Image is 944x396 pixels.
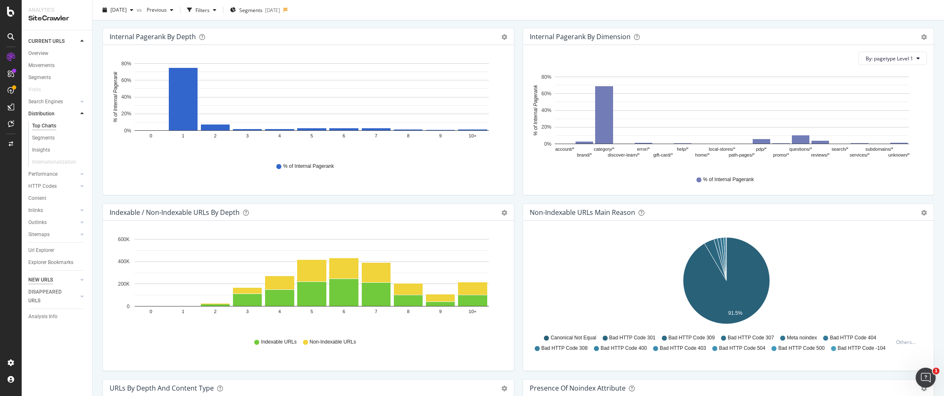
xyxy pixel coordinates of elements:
[227,3,283,17] button: Segments[DATE]
[283,163,334,170] span: % of Internal Pagerank
[787,334,817,341] span: Meta noindex
[530,208,635,217] div: Non-Indexable URLs Main Reason
[849,153,869,158] text: services/*
[28,206,78,215] a: Inlinks
[110,58,503,155] svg: A chart.
[28,14,85,23] div: SiteCrawler
[530,72,923,168] svg: A chart.
[501,210,507,216] div: gear
[137,6,143,13] span: vs
[28,110,78,118] a: Distribution
[124,128,132,134] text: 0%
[118,259,130,265] text: 400K
[28,170,58,179] div: Performance
[719,345,765,352] span: Bad HTTP Code 504
[118,237,130,242] text: 600K
[677,147,689,152] text: help/*
[469,134,477,139] text: 10+
[28,246,86,255] a: Url Explorer
[773,153,789,158] text: promo/*
[214,309,216,314] text: 2
[121,61,131,67] text: 80%
[530,32,631,41] div: Internal Pagerank By Dimension
[866,55,913,62] span: By: pagetype Level 1
[530,234,923,331] svg: A chart.
[28,37,78,46] a: CURRENT URLS
[150,309,152,314] text: 0
[32,146,50,154] div: Insights
[593,147,614,152] text: category/*
[28,276,78,284] a: NEW URLS
[310,134,313,139] text: 5
[246,134,249,139] text: 3
[239,6,263,13] span: Segments
[577,153,592,158] text: brand/*
[32,134,55,142] div: Segments
[830,334,876,341] span: Bad HTTP Code 404
[375,309,377,314] text: 7
[118,281,130,287] text: 200K
[278,134,281,139] text: 4
[127,304,130,309] text: 0
[99,3,137,17] button: [DATE]
[343,134,345,139] text: 6
[143,3,177,17] button: Previous
[113,71,118,122] text: % of Internal Pagerank
[110,32,196,41] div: Internal Pagerank by Depth
[756,147,766,152] text: pdp/*
[28,182,57,191] div: HTTP Codes
[182,134,184,139] text: 1
[121,77,131,83] text: 60%
[150,134,152,139] text: 0
[28,276,53,284] div: NEW URLS
[28,85,49,94] a: Visits
[310,339,356,346] span: Non-Indexable URLs
[195,6,210,13] div: Filters
[28,49,48,58] div: Overview
[709,147,735,152] text: local-stores/*
[28,97,78,106] a: Search Engines
[541,125,551,130] text: 20%
[541,345,588,352] span: Bad HTTP Code 308
[214,134,216,139] text: 2
[778,345,824,352] span: Bad HTTP Code 500
[831,147,849,152] text: search/*
[375,134,377,139] text: 7
[660,345,706,352] span: Bad HTTP Code 403
[541,74,551,80] text: 80%
[278,309,281,314] text: 4
[261,339,296,346] span: Indexable URLs
[838,345,886,352] span: Bad HTTP Code -104
[32,134,86,142] a: Segments
[669,334,715,341] span: Bad HTTP Code 309
[439,309,442,314] text: 9
[265,6,280,13] div: [DATE]
[28,182,78,191] a: HTTP Codes
[32,146,86,154] a: Insights
[343,309,345,314] text: 6
[110,234,503,331] svg: A chart.
[182,309,184,314] text: 1
[28,194,46,203] div: Content
[921,386,927,391] div: gear
[184,3,220,17] button: Filters
[501,34,507,40] div: gear
[110,384,214,392] div: URLs by Depth and Content Type
[28,258,73,267] div: Explorer Bookmarks
[703,176,754,183] span: % of Internal Pagerank
[28,73,86,82] a: Segments
[28,218,47,227] div: Outlinks
[32,122,86,130] a: Top Charts
[921,210,927,216] div: gear
[541,107,551,113] text: 40%
[728,310,742,316] text: 91.5%
[407,309,409,314] text: 8
[28,61,86,70] a: Movements
[695,153,710,158] text: home/*
[439,134,442,139] text: 9
[28,7,85,14] div: Analytics
[653,153,673,158] text: gift-card/*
